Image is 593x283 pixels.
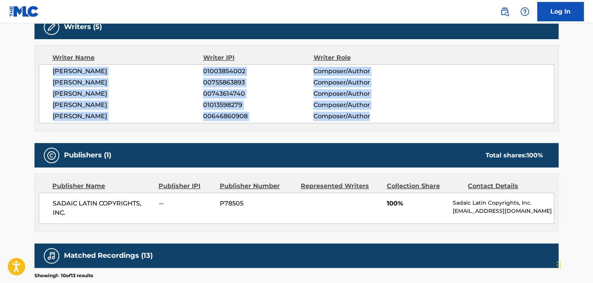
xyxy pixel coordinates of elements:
img: Publishers [47,151,56,160]
span: SADAIC LATIN COPYRIGHTS, INC. [53,199,153,217]
p: [EMAIL_ADDRESS][DOMAIN_NAME] [453,207,554,215]
span: Composer/Author [313,100,414,110]
div: Publisher Number [219,181,295,191]
span: 100% [387,199,447,208]
h5: Writers (5) [64,22,102,31]
div: Total shares: [486,151,543,160]
span: 00755863893 [203,78,313,87]
span: Composer/Author [313,89,414,98]
span: Composer/Author [313,112,414,121]
div: Writer Role [313,53,414,62]
div: Writer IPI [203,53,314,62]
img: MLC Logo [9,6,39,17]
div: Publisher IPI [159,181,214,191]
div: Help [517,4,533,19]
div: Represented Writers [301,181,381,191]
span: 01003854002 [203,67,313,76]
div: Contact Details [468,181,543,191]
div: Collection Share [387,181,462,191]
span: 00743614740 [203,89,313,98]
span: P78505 [220,199,295,208]
span: [PERSON_NAME] [53,100,203,110]
div: Arrastrar [557,254,561,277]
div: Widget de chat [554,246,593,283]
span: [PERSON_NAME] [53,112,203,121]
span: [PERSON_NAME] [53,67,203,76]
iframe: Chat Widget [554,246,593,283]
p: Sadaic Latin Copyrights, Inc. [453,199,554,207]
img: help [520,7,529,16]
div: Writer Name [52,53,203,62]
span: 00646860908 [203,112,313,121]
img: Matched Recordings [47,251,56,261]
span: -- [159,199,214,208]
h5: Publishers (1) [64,151,111,160]
span: 01013598279 [203,100,313,110]
span: [PERSON_NAME] [53,89,203,98]
img: search [500,7,509,16]
a: Log In [537,2,584,21]
img: Writers [47,22,56,32]
span: [PERSON_NAME] [53,78,203,87]
span: Composer/Author [313,78,414,87]
span: 100 % [527,152,543,159]
h5: Matched Recordings (13) [64,251,153,260]
p: Showing 1 - 10 of 13 results [34,272,93,279]
a: Public Search [497,4,512,19]
span: Composer/Author [313,67,414,76]
div: Publisher Name [52,181,153,191]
